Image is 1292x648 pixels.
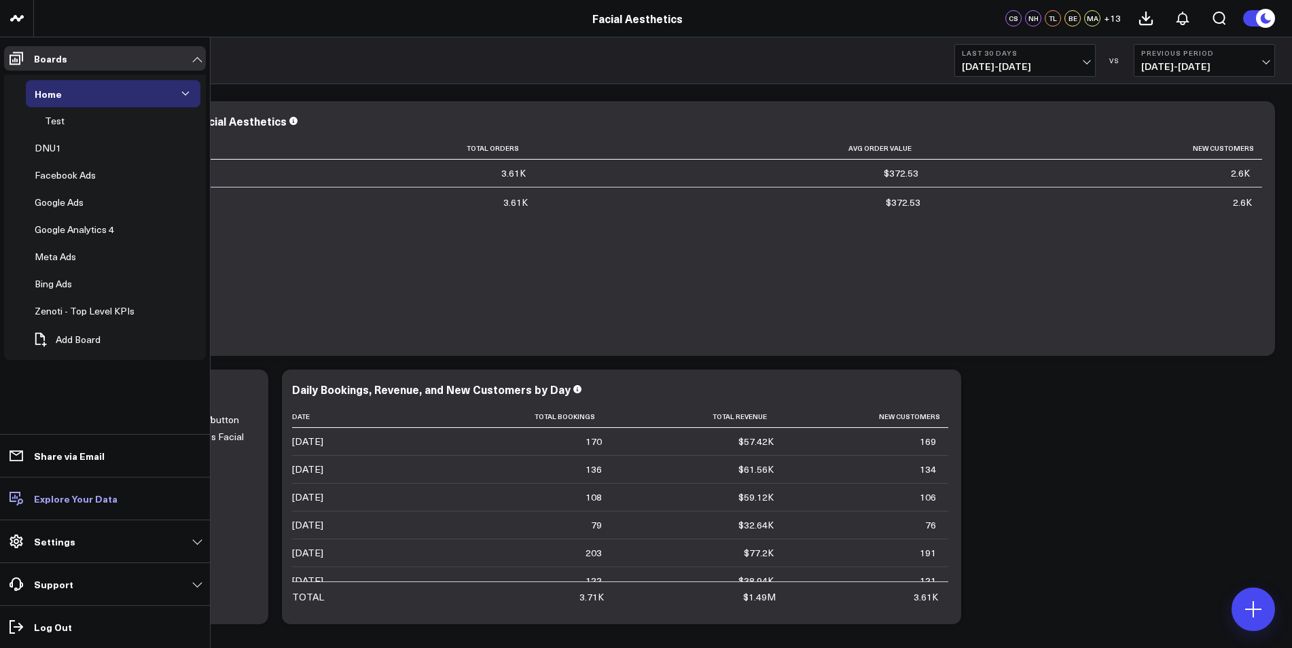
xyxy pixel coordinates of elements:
[34,450,105,461] p: Share via Email
[34,536,75,547] p: Settings
[1102,56,1127,65] div: VS
[34,579,73,590] p: Support
[292,574,323,588] div: [DATE]
[1045,10,1061,26] div: TL
[920,490,936,504] div: 106
[4,615,206,639] a: Log Out
[26,80,91,107] a: HomeOpen board menu
[34,622,72,632] p: Log Out
[56,334,101,345] span: Add Board
[1005,10,1022,26] div: CS
[26,189,113,216] a: Google AdsOpen board menu
[31,167,99,183] div: Facebook Ads
[31,194,87,211] div: Google Ads
[26,270,101,298] a: Bing AdsOpen board menu
[41,113,68,129] div: Test
[26,298,164,325] a: Zenoti - Top Level KPIsOpen board menu
[738,490,774,504] div: $59.12K
[592,11,683,26] a: Facial Aesthetics
[292,382,571,397] div: Daily Bookings, Revenue, and New Customers by Day
[1233,196,1252,209] div: 2.6K
[579,590,604,604] div: 3.71K
[292,435,323,448] div: [DATE]
[614,406,786,428] th: Total Revenue
[931,137,1262,160] th: New Customers
[1141,61,1268,72] span: [DATE] - [DATE]
[1141,49,1268,57] b: Previous Period
[1104,10,1121,26] button: +13
[954,44,1096,77] button: Last 30 Days[DATE]-[DATE]
[26,243,105,270] a: Meta AdsOpen board menu
[738,574,774,588] div: $38.94K
[738,435,774,448] div: $57.42K
[292,463,323,476] div: [DATE]
[962,61,1088,72] span: [DATE] - [DATE]
[586,490,602,504] div: 108
[586,546,602,560] div: 203
[26,216,143,243] a: Google Analytics 4Open board menu
[962,49,1088,57] b: Last 30 Days
[292,546,323,560] div: [DATE]
[34,53,67,64] p: Boards
[1231,166,1250,180] div: 2.6K
[26,134,90,162] a: DNU1Open board menu
[26,325,107,355] button: Add Board
[197,137,538,160] th: Total Orders
[920,463,936,476] div: 134
[31,249,79,265] div: Meta Ads
[1084,10,1100,26] div: MA
[586,435,602,448] div: 170
[925,518,936,532] div: 76
[501,166,526,180] div: 3.61K
[738,463,774,476] div: $61.56K
[920,574,936,588] div: 121
[36,107,94,134] a: TestOpen board menu
[886,196,920,209] div: $372.53
[31,221,118,238] div: Google Analytics 4
[34,493,118,504] p: Explore Your Data
[743,590,776,604] div: $1.49M
[586,463,602,476] div: 136
[428,406,614,428] th: Total Bookings
[292,518,323,532] div: [DATE]
[1134,44,1275,77] button: Previous Period[DATE]-[DATE]
[920,435,936,448] div: 169
[503,196,528,209] div: 3.61K
[31,303,138,319] div: Zenoti - Top Level KPIs
[884,166,918,180] div: $372.53
[1104,14,1121,23] span: + 13
[786,406,948,428] th: New Customers
[31,86,65,102] div: Home
[538,137,931,160] th: Avg Order Value
[744,546,774,560] div: $77.2K
[1025,10,1041,26] div: NH
[31,140,65,156] div: DNU1
[292,406,428,428] th: Date
[292,590,324,604] div: TOTAL
[31,276,75,292] div: Bing Ads
[591,518,602,532] div: 79
[1064,10,1081,26] div: BE
[920,546,936,560] div: 191
[738,518,774,532] div: $32.64K
[914,590,938,604] div: 3.61K
[586,574,602,588] div: 122
[292,490,323,504] div: [DATE]
[26,162,125,189] a: Facebook AdsOpen board menu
